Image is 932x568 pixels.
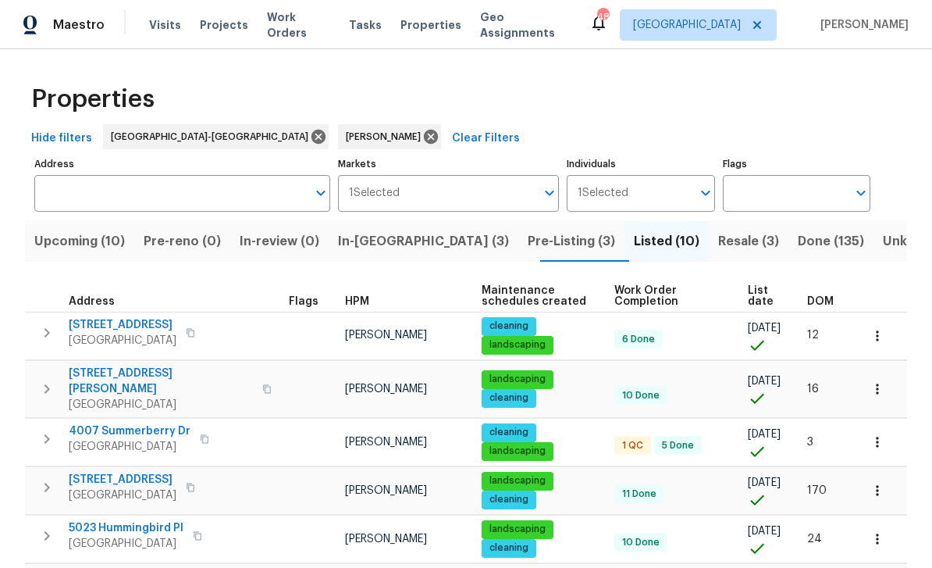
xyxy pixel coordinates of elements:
[69,317,176,333] span: [STREET_ADDRESS]
[111,129,315,145] span: [GEOGRAPHIC_DATA]-[GEOGRAPHIC_DATA]
[695,182,717,204] button: Open
[748,285,781,307] span: List date
[528,230,615,252] span: Pre-Listing (3)
[200,17,248,33] span: Projects
[69,536,183,552] span: [GEOGRAPHIC_DATA]
[616,488,663,501] span: 11 Done
[69,296,115,307] span: Address
[346,129,427,145] span: [PERSON_NAME]
[748,429,781,440] span: [DATE]
[310,182,332,204] button: Open
[616,389,666,402] span: 10 Done
[345,485,427,496] span: [PERSON_NAME]
[483,541,535,555] span: cleaning
[807,330,819,341] span: 12
[656,439,700,452] span: 5 Done
[69,366,253,397] span: [STREET_ADDRESS][PERSON_NAME]
[338,124,441,149] div: [PERSON_NAME]
[483,493,535,506] span: cleaning
[345,437,427,448] span: [PERSON_NAME]
[483,391,535,405] span: cleaning
[349,187,400,200] span: 1 Selected
[748,323,781,334] span: [DATE]
[452,129,520,148] span: Clear Filters
[807,437,813,448] span: 3
[482,285,587,307] span: Maintenance schedules created
[483,373,552,386] span: landscaping
[69,439,190,455] span: [GEOGRAPHIC_DATA]
[578,187,628,200] span: 1 Selected
[289,296,318,307] span: Flags
[69,488,176,503] span: [GEOGRAPHIC_DATA]
[483,426,535,439] span: cleaning
[480,9,571,41] span: Geo Assignments
[345,384,427,395] span: [PERSON_NAME]
[400,17,461,33] span: Properties
[483,523,552,536] span: landscaping
[807,485,827,496] span: 170
[446,124,526,153] button: Clear Filters
[345,534,427,545] span: [PERSON_NAME]
[807,534,822,545] span: 24
[850,182,872,204] button: Open
[349,20,382,30] span: Tasks
[539,182,560,204] button: Open
[634,230,699,252] span: Listed (10)
[614,285,722,307] span: Work Order Completion
[144,230,221,252] span: Pre-reno (0)
[103,124,329,149] div: [GEOGRAPHIC_DATA]-[GEOGRAPHIC_DATA]
[69,333,176,348] span: [GEOGRAPHIC_DATA]
[798,230,864,252] span: Done (135)
[25,124,98,153] button: Hide filters
[34,230,125,252] span: Upcoming (10)
[616,536,666,549] span: 10 Done
[338,159,560,169] label: Markets
[69,423,190,439] span: 4007 Summerberry Dr
[633,17,741,33] span: [GEOGRAPHIC_DATA]
[807,296,834,307] span: DOM
[345,296,369,307] span: HPM
[338,230,509,252] span: In-[GEOGRAPHIC_DATA] (3)
[814,17,909,33] span: [PERSON_NAME]
[748,477,781,488] span: [DATE]
[723,159,870,169] label: Flags
[345,330,427,341] span: [PERSON_NAME]
[807,384,819,395] span: 16
[53,17,105,33] span: Maestro
[483,474,552,488] span: landscaping
[149,17,181,33] span: Visits
[483,338,552,352] span: landscaping
[240,230,319,252] span: In-review (0)
[483,320,535,333] span: cleaning
[483,445,552,458] span: landscaping
[567,159,714,169] label: Individuals
[267,9,330,41] span: Work Orders
[597,9,608,25] div: 48
[718,230,779,252] span: Resale (3)
[69,520,183,536] span: 5023 Hummingbird Pl
[69,397,253,413] span: [GEOGRAPHIC_DATA]
[69,472,176,488] span: [STREET_ADDRESS]
[31,129,92,148] span: Hide filters
[616,439,649,452] span: 1 QC
[616,333,661,346] span: 6 Done
[748,526,781,537] span: [DATE]
[31,91,155,107] span: Properties
[748,376,781,387] span: [DATE]
[34,159,330,169] label: Address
